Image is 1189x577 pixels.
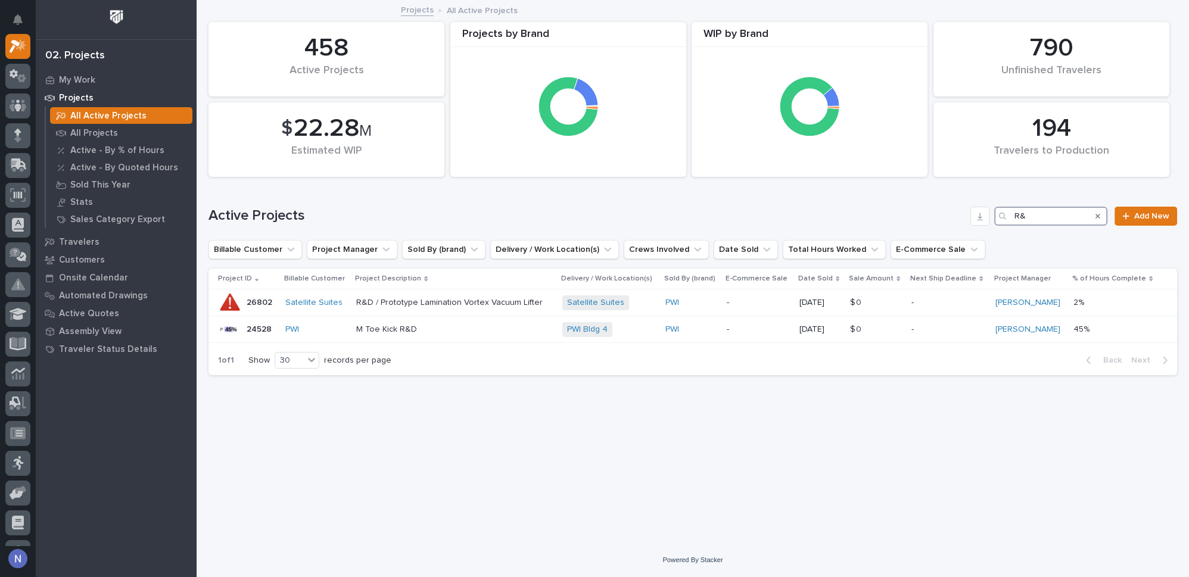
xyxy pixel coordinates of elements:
a: [PERSON_NAME] [995,298,1060,308]
div: 458 [229,33,424,63]
a: Satellite Suites [567,298,624,308]
p: Next Ship Deadline [910,272,976,285]
p: Project ID [218,272,252,285]
button: Billable Customer [208,240,302,259]
tr: 2452824528 PWI M Toe Kick R&DPWI Bldg 4 PWI -[DATE]$ 0$ 0 -[PERSON_NAME] 45%45% [208,316,1177,343]
p: % of Hours Complete [1072,272,1146,285]
a: Powered By Stacker [662,556,723,563]
p: Sold This Year [70,180,130,191]
a: All Active Projects [46,107,197,124]
p: Project Manager [994,272,1051,285]
p: Show [248,355,270,366]
div: Travelers to Production [954,145,1149,170]
a: Stats [46,194,197,210]
a: Active - By Quoted Hours [46,159,197,176]
tr: 2680226802 Satellite Suites R&D / Prototype Lamination Vortex Vacuum LifterSatellite Suites PWI -... [208,289,1177,316]
p: Active Quotes [59,308,119,319]
button: E-Commerce Sale [891,240,985,259]
a: My Work [36,71,197,89]
div: Unfinished Travelers [954,64,1149,89]
p: Date Sold [798,272,833,285]
p: Sale Amount [849,272,894,285]
div: 02. Projects [45,49,105,63]
span: 22.28 [294,116,359,141]
a: Assembly View [36,322,197,340]
p: All Active Projects [447,3,518,16]
button: Back [1076,355,1126,366]
p: 26802 [247,295,275,308]
button: Notifications [5,7,30,32]
p: $ 0 [850,322,864,335]
p: Sales Category Export [70,214,165,225]
a: Travelers [36,233,197,251]
p: E-Commerce Sale [726,272,788,285]
a: Active - By % of Hours [46,142,197,158]
p: 1 of 1 [208,346,244,375]
p: Stats [70,197,93,208]
span: Add New [1134,212,1169,220]
button: Sold By (brand) [402,240,485,259]
p: Customers [59,255,105,266]
p: - [727,325,790,335]
input: Search [994,207,1107,226]
a: PWI [665,325,679,335]
div: WIP by Brand [692,28,927,48]
a: Customers [36,251,197,269]
p: Travelers [59,237,99,248]
a: Projects [401,2,434,16]
p: - [727,298,790,308]
p: Active - By % of Hours [70,145,164,156]
p: [DATE] [799,325,841,335]
p: Onsite Calendar [59,273,128,283]
span: M [359,123,372,139]
a: Projects [36,89,197,107]
div: 790 [954,33,1149,63]
a: Add New [1115,207,1177,226]
p: M Toe Kick R&D [356,325,552,335]
div: 194 [954,114,1149,144]
h1: Active Projects [208,207,966,224]
button: Delivery / Work Location(s) [490,240,619,259]
img: Workspace Logo [105,6,127,28]
p: 2% [1073,295,1087,308]
a: Satellite Suites [285,298,343,308]
a: All Projects [46,124,197,141]
p: Active - By Quoted Hours [70,163,178,173]
p: My Work [59,75,95,86]
p: [DATE] [799,298,841,308]
a: [PERSON_NAME] [995,325,1060,335]
p: Automated Drawings [59,291,148,301]
p: Projects [59,93,94,104]
p: Project Description [355,272,421,285]
p: Assembly View [59,326,122,337]
a: PWI Bldg 4 [567,325,608,335]
button: users-avatar [5,546,30,571]
span: $ [281,117,292,140]
p: 45% [1073,322,1092,335]
a: Active Quotes [36,304,197,322]
a: Traveler Status Details [36,340,197,358]
a: Sold This Year [46,176,197,193]
p: - [911,325,986,335]
div: Active Projects [229,64,424,89]
div: Projects by Brand [450,28,686,48]
button: Date Sold [714,240,778,259]
button: Crews Involved [624,240,709,259]
span: Back [1096,355,1122,366]
p: - [911,298,986,308]
div: Notifications [15,14,30,33]
p: Sold By (brand) [664,272,715,285]
span: Next [1131,355,1157,366]
p: All Active Projects [70,111,147,121]
p: All Projects [70,128,118,139]
a: PWI [285,325,299,335]
a: Automated Drawings [36,286,197,304]
p: Billable Customer [284,272,345,285]
p: $ 0 [850,295,864,308]
button: Next [1126,355,1177,366]
a: Onsite Calendar [36,269,197,286]
a: PWI [665,298,679,308]
p: 24528 [247,322,274,335]
a: Sales Category Export [46,211,197,227]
